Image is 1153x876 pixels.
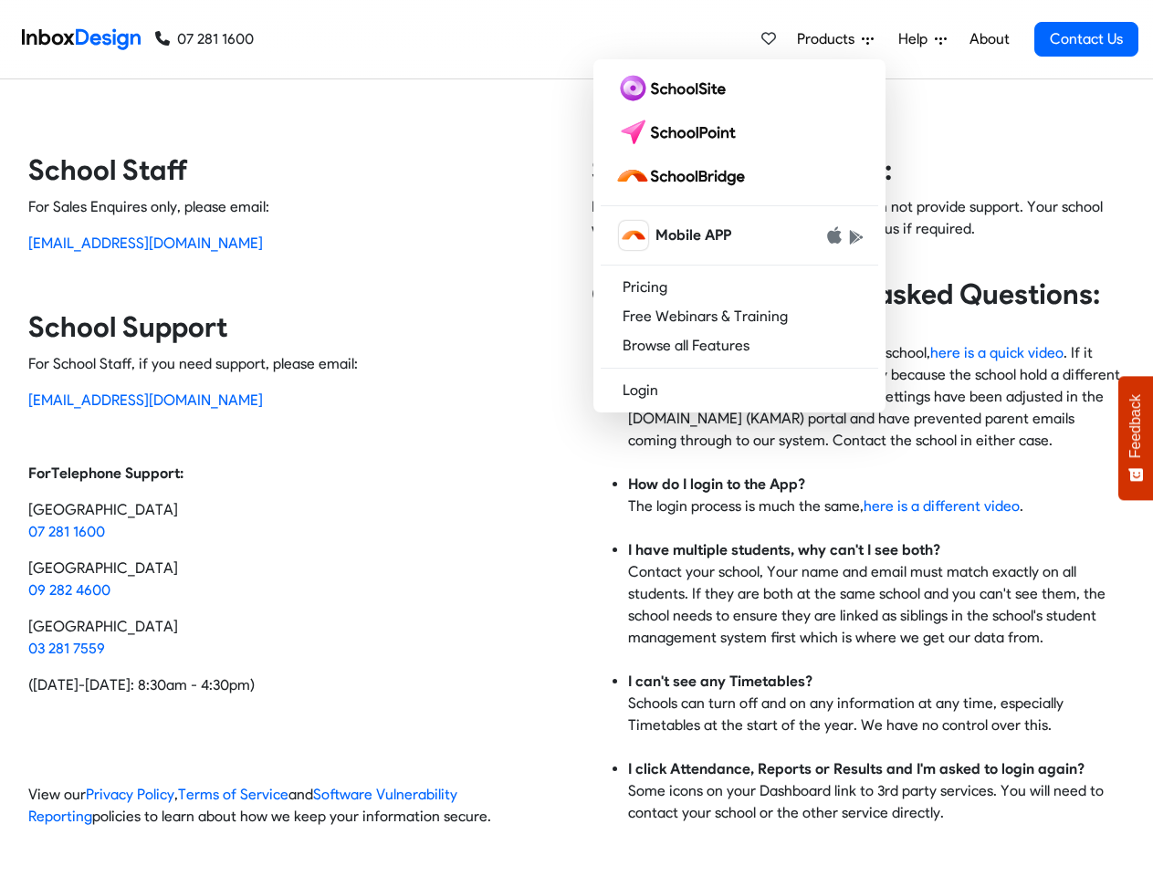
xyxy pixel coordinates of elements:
a: 09 282 4600 [28,581,110,599]
img: schoolbridge icon [619,221,648,250]
span: Mobile APP [655,224,731,246]
a: here is a quick video [930,344,1064,361]
strong: School Support [28,310,227,344]
img: schoolbridge logo [615,162,752,191]
a: schoolbridge icon Mobile APP [601,214,878,257]
img: schoolpoint logo [615,118,744,147]
strong: For [28,464,51,482]
strong: Students & Caregivers: [592,153,892,187]
p: Please contact your School directly as we can not provide support. Your school will be able to he... [592,196,1126,262]
a: Free Webinars & Training [601,302,878,331]
strong: I click Attendance, Reports or Results and I'm asked to login again? [628,760,1085,777]
a: Contact Us [1034,22,1138,57]
li: Schools can turn off and on any information at any time, especially Timetables at the start of th... [628,671,1126,758]
li: The login process is much the same, . [628,474,1126,539]
img: schoolsite logo [615,74,733,103]
a: [EMAIL_ADDRESS][DOMAIN_NAME] [28,235,263,252]
strong: I have multiple students, why can't I see both? [628,541,940,558]
span: Help [898,28,935,50]
a: About [964,21,1014,57]
li: Some icons on your Dashboard link to 3rd party services. You will need to contact your school or ... [628,758,1126,824]
p: [GEOGRAPHIC_DATA] [28,499,562,543]
a: 07 281 1600 [28,523,105,540]
a: Pricing [601,273,878,302]
a: 07 281 1600 [155,28,254,50]
strong: I can't see any Timetables? [628,673,812,690]
span: Feedback [1127,394,1144,458]
li: Contact your school, Your name and email must match exactly on all students. If they are both at ... [628,539,1126,671]
p: [GEOGRAPHIC_DATA] [28,558,562,601]
span: Products [797,28,862,50]
a: here is a different video [864,497,1020,515]
button: Feedback - Show survey [1118,376,1153,500]
strong: Telephone Support: [51,464,183,482]
a: Browse all Features [601,331,878,360]
p: View our , and policies to learn about how we keep your information secure. [28,784,562,828]
div: Products [593,59,886,412]
a: Login [601,376,878,405]
a: Help [891,21,954,57]
a: Privacy Policy [86,786,174,803]
a: 03 281 7559 [28,640,105,657]
p: [GEOGRAPHIC_DATA] [28,616,562,660]
a: Products [790,21,881,57]
p: For Sales Enquires only, please email: [28,196,562,218]
p: ([DATE]-[DATE]: 8:30am - 4:30pm) [28,674,562,696]
strong: How do I login to the App? [628,475,805,493]
strong: Caregiver Frequently asked Questions: [592,277,1100,311]
a: Terms of Service [178,786,288,803]
a: [EMAIL_ADDRESS][DOMAIN_NAME] [28,391,263,409]
strong: School Staff [28,153,188,187]
p: For School Staff, if you need support, please email: [28,353,562,375]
